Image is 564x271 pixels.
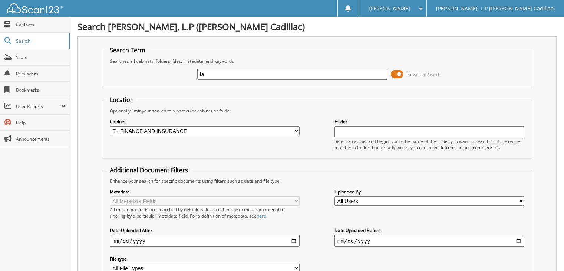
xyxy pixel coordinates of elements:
[7,3,63,13] img: scan123-logo-white.svg
[334,227,524,234] label: Date Uploaded Before
[110,189,300,195] label: Metadata
[106,178,528,184] div: Enhance your search for specific documents using filters such as date and file type.
[334,189,524,195] label: Uploaded By
[368,6,410,11] span: [PERSON_NAME]
[16,22,66,28] span: Cabinets
[408,72,441,77] span: Advanced Search
[106,96,138,104] legend: Location
[106,58,528,64] div: Searches all cabinets, folders, files, metadata, and keywords
[110,118,300,125] label: Cabinet
[106,108,528,114] div: Optionally limit your search to a particular cabinet or folder
[77,20,557,33] h1: Search [PERSON_NAME], L.P ([PERSON_NAME] Cadillac)
[16,87,66,93] span: Bookmarks
[436,6,555,11] span: [PERSON_NAME], L.P ([PERSON_NAME] Cadillac)
[106,166,192,174] legend: Additional Document Filters
[16,38,65,44] span: Search
[257,213,266,219] a: here
[16,136,66,142] span: Announcements
[16,54,66,61] span: Scan
[16,103,61,110] span: User Reports
[110,206,300,219] div: All metadata fields are searched by default. Select a cabinet with metadata to enable filtering b...
[334,235,524,247] input: end
[16,120,66,126] span: Help
[16,71,66,77] span: Reminders
[110,227,300,234] label: Date Uploaded After
[110,256,300,262] label: File type
[106,46,149,54] legend: Search Term
[110,235,300,247] input: start
[334,138,524,151] div: Select a cabinet and begin typing the name of the folder you want to search in. If the name match...
[334,118,524,125] label: Folder
[527,235,564,271] iframe: Chat Widget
